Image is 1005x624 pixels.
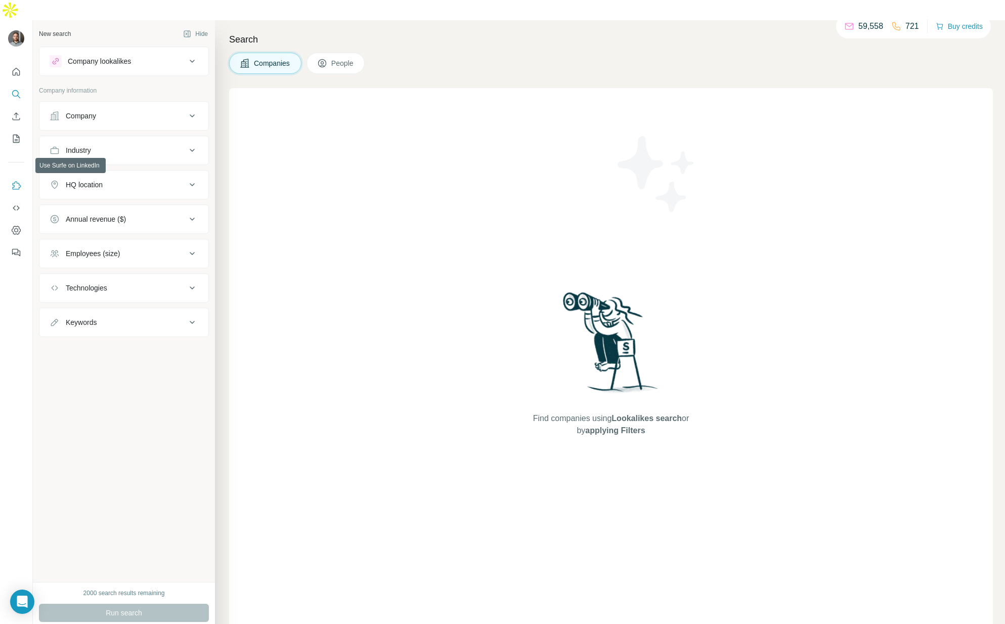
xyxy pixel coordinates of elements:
[331,58,355,68] span: People
[611,414,682,423] span: Lookalikes search
[530,412,692,437] span: Find companies using or by
[611,129,702,220] img: Surfe Illustration - Stars
[39,49,208,73] button: Company lookalikes
[39,310,208,335] button: Keywords
[558,289,664,402] img: Surfe Illustration - Woman searching with binoculars
[39,276,208,300] button: Technologies
[936,19,983,33] button: Buy credits
[39,207,208,231] button: Annual revenue ($)
[83,589,165,598] div: 2000 search results remaining
[39,173,208,197] button: HQ location
[8,243,24,262] button: Feedback
[585,426,645,435] span: applying Filters
[8,221,24,239] button: Dashboard
[8,177,24,195] button: Use Surfe on LinkedIn
[8,30,24,47] img: Avatar
[68,56,131,66] div: Company lookalikes
[8,107,24,126] button: Enrich CSV
[66,283,107,293] div: Technologies
[66,317,97,327] div: Keywords
[39,138,208,162] button: Industry
[176,26,215,41] button: Hide
[8,85,24,103] button: Search
[858,20,883,32] p: 59,558
[66,214,126,224] div: Annual revenue ($)
[66,180,103,190] div: HQ location
[39,29,71,38] div: New search
[66,111,96,121] div: Company
[66,145,91,155] div: Industry
[229,32,993,47] h4: Search
[905,20,919,32] p: 721
[10,590,34,614] div: Open Intercom Messenger
[66,248,120,259] div: Employees (size)
[8,199,24,217] button: Use Surfe API
[39,104,208,128] button: Company
[8,63,24,81] button: Quick start
[39,241,208,266] button: Employees (size)
[39,86,209,95] p: Company information
[8,130,24,148] button: My lists
[254,58,291,68] span: Companies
